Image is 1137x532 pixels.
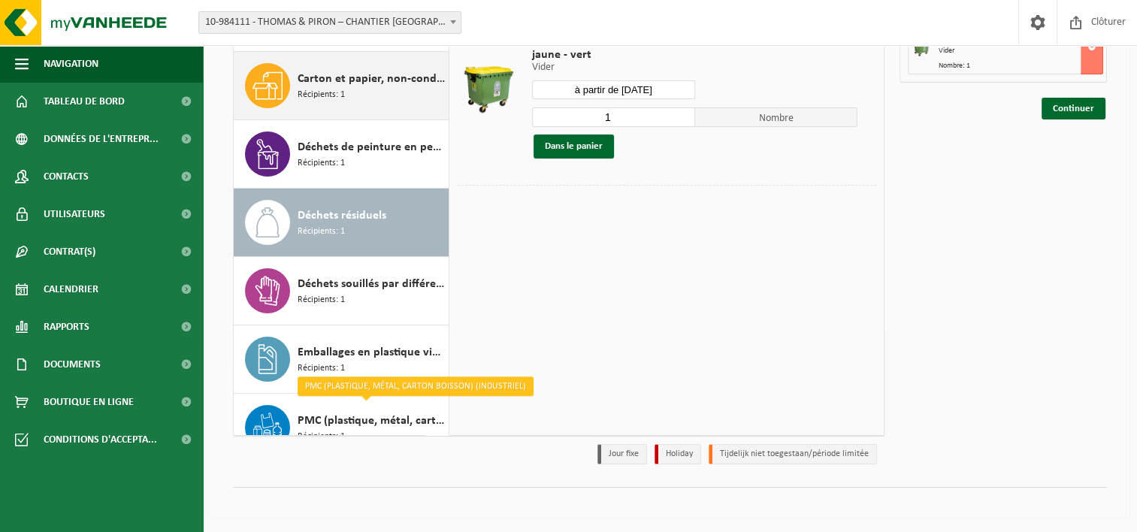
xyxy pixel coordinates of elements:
[298,430,345,444] span: Récipients: 1
[298,293,345,307] span: Récipients: 1
[709,444,877,464] li: Tijdelijk niet toegestaan/période limitée
[1042,98,1105,119] a: Continuer
[198,11,461,34] span: 10-984111 - THOMAS & PIRON – CHANTIER LOUVAIN-LA-NEUVE LLNCISE2 - OTTIGNIES-LOUVAIN-LA-NEUVE
[44,383,134,421] span: Boutique en ligne
[298,225,345,239] span: Récipients: 1
[44,233,95,271] span: Contrat(s)
[44,271,98,308] span: Calendrier
[234,189,449,257] button: Déchets résiduels Récipients: 1
[234,257,449,325] button: Déchets souillés par différents déchets dangereux Récipients: 1
[298,88,345,102] span: Récipients: 1
[298,138,445,156] span: Déchets de peinture en petits emballages
[234,120,449,189] button: Déchets de peinture en petits emballages Récipients: 1
[298,275,445,293] span: Déchets souillés par différents déchets dangereux
[939,47,1102,55] div: Vider
[44,308,89,346] span: Rapports
[655,444,701,464] li: Holiday
[234,52,449,120] button: Carton et papier, non-conditionné (industriel) Récipients: 1
[44,346,101,383] span: Documents
[44,421,157,458] span: Conditions d'accepta...
[695,107,858,127] span: Nombre
[234,325,449,394] button: Emballages en plastique vides souillés par des substances dangereuses Récipients: 1
[532,80,695,99] input: Sélectionnez date
[44,83,125,120] span: Tableau de bord
[298,207,386,225] span: Déchets résiduels
[234,394,449,461] button: PMC (plastique, métal, carton boisson) (industriel) Récipients: 1
[597,444,647,464] li: Jour fixe
[44,120,159,158] span: Données de l'entrepr...
[298,343,445,361] span: Emballages en plastique vides souillés par des substances dangereuses
[532,62,857,73] p: Vider
[199,12,461,33] span: 10-984111 - THOMAS & PIRON – CHANTIER LOUVAIN-LA-NEUVE LLNCISE2 - OTTIGNIES-LOUVAIN-LA-NEUVE
[44,158,89,195] span: Contacts
[44,45,98,83] span: Navigation
[298,70,445,88] span: Carton et papier, non-conditionné (industriel)
[298,361,345,376] span: Récipients: 1
[298,156,345,171] span: Récipients: 1
[939,62,1102,70] div: Nombre: 1
[298,412,445,430] span: PMC (plastique, métal, carton boisson) (industriel)
[44,195,105,233] span: Utilisateurs
[532,32,857,62] span: Conteneur poubelle 1100 L - en plastique - couvercle plat - jaune - vert
[534,135,614,159] button: Dans le panier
